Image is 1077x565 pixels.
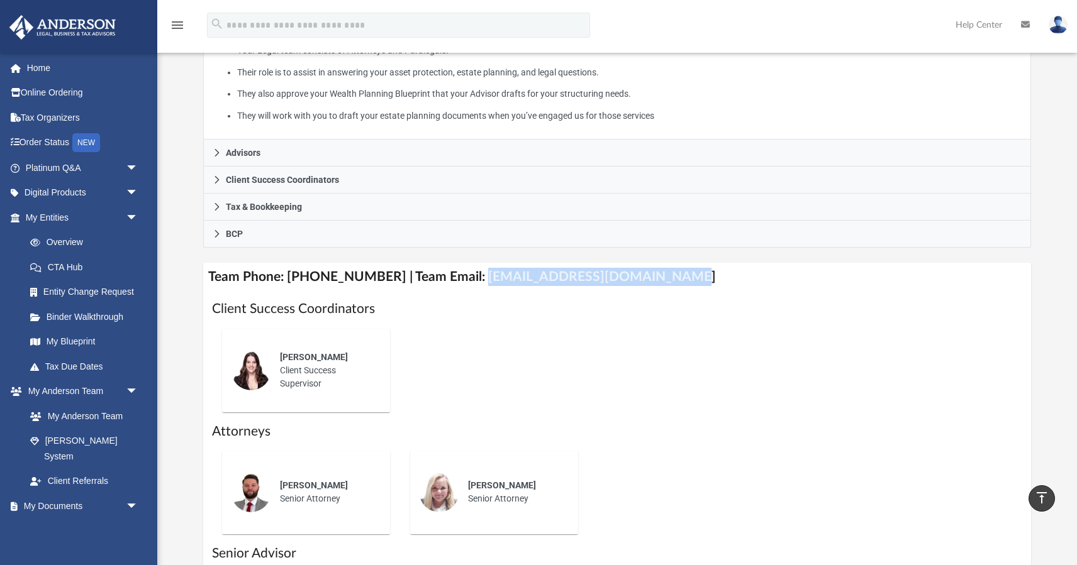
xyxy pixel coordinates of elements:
h1: Senior Advisor [212,544,1022,562]
li: Their role is to assist in answering your asset protection, estate planning, and legal questions. [237,65,1022,80]
div: NEW [72,133,100,152]
a: menu [170,24,185,33]
a: Client Success Coordinators [203,167,1031,194]
i: menu [170,18,185,33]
li: They also approve your Wealth Planning Blueprint that your Advisor drafts for your structuring ne... [237,86,1022,102]
span: Tax & Bookkeeping [226,202,302,211]
span: [PERSON_NAME] [468,480,536,490]
h1: Client Success Coordinators [212,300,1022,318]
img: Anderson Advisors Platinum Portal [6,15,120,40]
a: CTA Hub [18,255,157,280]
a: Order StatusNEW [9,130,157,156]
i: vertical_align_top [1034,490,1049,505]
img: thumbnail [231,350,271,390]
span: [PERSON_NAME] [280,480,348,490]
a: My Anderson Teamarrow_drop_down [9,379,151,404]
a: Tax Due Dates [18,354,157,379]
a: BCP [203,221,1031,248]
span: arrow_drop_down [126,155,151,181]
span: [PERSON_NAME] [280,352,348,362]
a: My Documentsarrow_drop_down [9,493,151,518]
span: arrow_drop_down [126,180,151,206]
a: Digital Productsarrow_drop_down [9,180,157,206]
span: arrow_drop_down [126,379,151,405]
a: My Anderson Team [18,403,145,429]
i: search [210,17,224,31]
span: arrow_drop_down [126,493,151,519]
div: Client Success Supervisor [271,342,381,399]
a: Entity Change Request [18,280,157,305]
img: User Pic [1049,16,1068,34]
a: Binder Walkthrough [18,304,157,329]
a: Tax Organizers [9,105,157,130]
a: Online Ordering [9,80,157,106]
a: My Entitiesarrow_drop_down [9,205,157,230]
span: arrow_drop_down [126,205,151,231]
h4: Team Phone: [PHONE_NUMBER] | Team Email: [EMAIL_ADDRESS][DOMAIN_NAME] [203,263,1031,291]
h1: Attorneys [212,422,1022,441]
a: Overview [18,230,157,255]
span: Client Success Coordinators [226,175,339,184]
a: Box [18,518,145,544]
a: vertical_align_top [1029,485,1055,512]
a: Advisors [203,140,1031,167]
div: Senior Attorney [459,470,569,514]
a: Client Referrals [18,469,151,494]
a: Platinum Q&Aarrow_drop_down [9,155,157,180]
p: What My Attorneys & Paralegals Do: [213,21,1022,123]
a: [PERSON_NAME] System [18,429,151,469]
span: BCP [226,229,243,238]
a: Tax & Bookkeeping [203,194,1031,221]
div: Attorneys & Paralegals [203,12,1031,140]
a: Home [9,55,157,80]
img: thumbnail [419,472,459,512]
a: My Blueprint [18,329,151,354]
span: Advisors [226,148,260,157]
li: They will work with you to draft your estate planning documents when you’ve engaged us for those ... [237,108,1022,124]
img: thumbnail [231,472,271,512]
div: Senior Attorney [271,470,381,514]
